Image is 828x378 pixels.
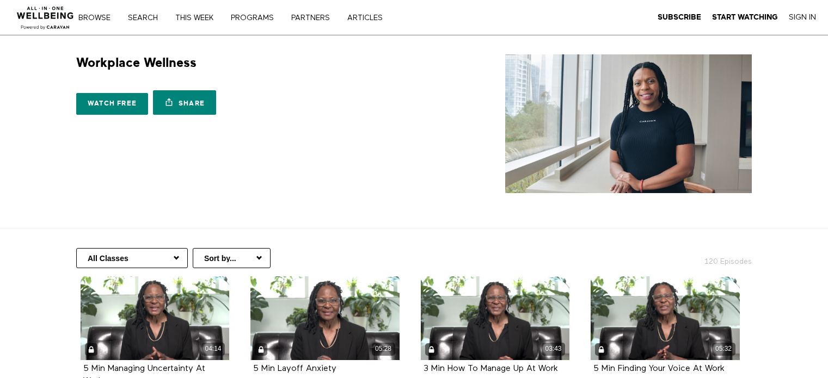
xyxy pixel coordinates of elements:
a: ARTICLES [344,14,394,22]
a: THIS WEEK [171,14,225,22]
strong: 5 Min Layoff Anxiety [253,364,336,373]
div: 05:28 [372,343,395,355]
a: PARTNERS [287,14,341,22]
div: 03:43 [542,343,565,355]
a: 5 Min Layoff Anxiety 05:28 [250,276,400,360]
img: Workplace Wellness [505,54,752,193]
strong: 5 Min Finding Your Voice At Work [593,364,725,373]
a: 5 Min Layoff Anxiety [253,364,336,373]
div: 05:32 [712,343,735,355]
a: Watch free [76,93,148,115]
div: 04:14 [201,343,225,355]
a: Start Watching [712,13,778,22]
a: Subscribe [658,13,701,22]
a: 3 Min How To Manage Up At Work [424,364,558,373]
a: 5 Min Finding Your Voice At Work [593,364,725,373]
a: 5 Min Managing Uncertainty At Work 04:14 [81,276,230,360]
strong: 3 Min How To Manage Up At Work [424,364,558,373]
nav: Primary [86,12,405,23]
a: Share [153,90,216,115]
a: Browse [75,14,122,22]
a: 5 Min Finding Your Voice At Work 05:32 [591,276,740,360]
strong: Subscribe [658,13,701,21]
a: Search [124,14,169,22]
strong: Start Watching [712,13,778,21]
h1: Workplace Wellness [76,54,197,71]
a: PROGRAMS [227,14,285,22]
a: Sign In [789,13,816,22]
a: 3 Min How To Manage Up At Work 03:43 [421,276,570,360]
h2: 120 Episodes [636,248,758,267]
